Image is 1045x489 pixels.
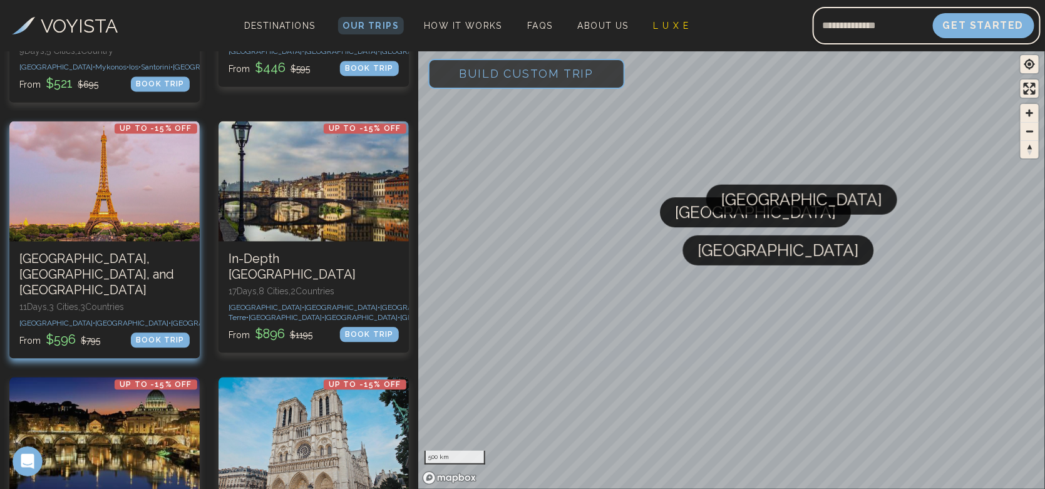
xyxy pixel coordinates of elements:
[338,17,404,34] a: Our Trips
[428,59,625,89] button: Build Custom Trip
[1021,104,1039,122] button: Zoom in
[649,17,694,34] a: L U X E
[115,123,197,133] p: Up to -15% OFF
[675,197,836,227] span: [GEOGRAPHIC_DATA]
[422,471,477,485] a: Mapbox homepage
[229,303,304,312] span: [GEOGRAPHIC_DATA] •
[19,331,100,348] p: From
[141,63,173,71] span: Santorini •
[522,17,558,34] a: FAQs
[340,327,399,342] div: BOOK TRIP
[1021,140,1039,158] button: Reset bearing to north
[400,313,476,322] span: [GEOGRAPHIC_DATA] •
[291,64,310,74] span: $ 595
[229,251,399,282] h3: In-Depth [GEOGRAPHIC_DATA]
[43,76,75,91] span: $ 521
[12,12,118,40] a: VOYISTA
[698,235,858,265] span: [GEOGRAPHIC_DATA]
[380,303,456,312] span: [GEOGRAPHIC_DATA] •
[129,63,141,71] span: Ios •
[1021,122,1039,140] button: Zoom out
[81,336,100,346] span: $ 795
[324,313,400,322] span: [GEOGRAPHIC_DATA] •
[252,326,287,341] span: $ 896
[573,17,634,34] a: About Us
[324,123,406,133] p: Up to -15% OFF
[229,285,399,297] p: 17 Days, 8 Cities, 2 Countr ies
[78,80,98,90] span: $ 695
[1021,123,1039,140] span: Zoom out
[239,16,321,53] span: Destinations
[95,63,129,71] span: Mykonos •
[654,21,689,31] span: L U X E
[290,330,312,340] span: $ 1195
[249,313,324,322] span: [GEOGRAPHIC_DATA] •
[813,11,933,41] input: Email address
[19,63,95,71] span: [GEOGRAPHIC_DATA] •
[95,319,171,327] span: [GEOGRAPHIC_DATA] •
[229,59,310,76] p: From
[527,21,553,31] span: FAQs
[19,301,190,313] p: 11 Days, 3 Cities, 3 Countr ies
[173,63,246,71] span: [GEOGRAPHIC_DATA]
[1021,55,1039,73] button: Find my location
[19,319,95,327] span: [GEOGRAPHIC_DATA] •
[41,12,118,40] h3: VOYISTA
[43,332,78,347] span: $ 596
[1021,141,1039,158] span: Reset bearing to north
[578,21,629,31] span: About Us
[115,379,197,389] p: Up to -15% OFF
[13,446,43,476] iframe: Intercom live chat
[219,121,409,353] a: In-Depth ItalyUp to -15% OFFIn-Depth [GEOGRAPHIC_DATA]17Days,8 Cities,2Countries[GEOGRAPHIC_DATA]...
[304,303,380,312] span: [GEOGRAPHIC_DATA] •
[340,61,399,76] div: BOOK TRIP
[19,251,190,298] h3: [GEOGRAPHIC_DATA], [GEOGRAPHIC_DATA], and [GEOGRAPHIC_DATA]
[131,332,190,347] div: BOOK TRIP
[419,17,507,34] a: How It Works
[721,185,882,215] span: [GEOGRAPHIC_DATA]
[9,121,200,358] a: London, Amsterdam, and ParisUp to -15% OFF[GEOGRAPHIC_DATA], [GEOGRAPHIC_DATA], and [GEOGRAPHIC_D...
[933,13,1034,38] button: Get Started
[252,60,288,75] span: $ 446
[1021,80,1039,98] button: Enter fullscreen
[12,17,35,34] img: Voyista Logo
[343,21,399,31] span: Our Trips
[324,379,406,389] p: Up to -15% OFF
[229,325,312,342] p: From
[440,47,614,100] span: Build Custom Trip
[425,451,486,465] div: 500 km
[424,21,502,31] span: How It Works
[131,76,190,91] div: BOOK TRIP
[19,75,98,92] p: From
[171,319,244,327] span: [GEOGRAPHIC_DATA]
